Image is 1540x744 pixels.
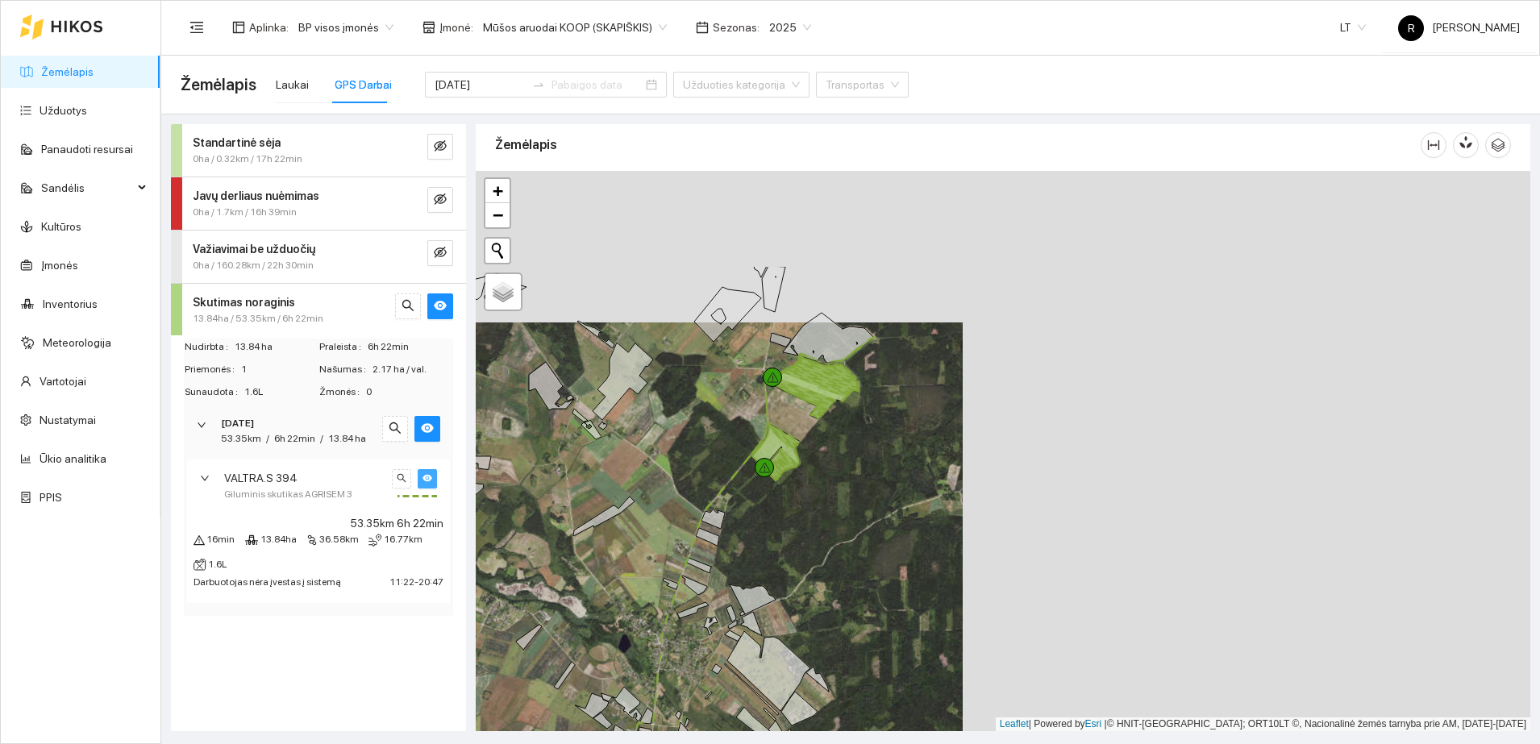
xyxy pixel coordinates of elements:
[43,297,98,310] a: Inventorius
[397,473,406,484] span: search
[1085,718,1102,729] a: Esri
[427,293,453,319] button: eye
[427,134,453,160] button: eye-invisible
[193,189,319,202] strong: Javų derliaus nuėmimas
[298,15,393,39] span: BP visos įmonės
[485,203,510,227] a: Zoom out
[493,205,503,225] span: −
[40,491,62,504] a: PPIS
[193,258,314,273] span: 0ha / 160.28km / 22h 30min
[41,65,94,78] a: Žemėlapis
[193,136,281,149] strong: Standartinė sėja
[320,433,323,444] span: /
[483,15,667,39] span: Mūšos aruodai KOOP (SKAPIŠKIS)
[434,299,447,314] span: eye
[389,576,443,588] span: 11:22 - 20:47
[319,362,373,377] span: Našumas
[221,433,261,444] span: 53.35km
[40,414,96,426] a: Nustatymai
[194,534,205,546] span: warning
[368,339,452,355] span: 6h 22min
[485,179,510,203] a: Zoom in
[328,433,366,444] span: 13.84 ha
[422,473,432,484] span: eye
[40,375,86,388] a: Vartotojai
[274,433,315,444] span: 6h 22min
[306,534,318,546] span: node-index
[373,362,452,377] span: 2.17 ha / val.
[769,15,811,39] span: 2025
[319,384,366,400] span: Žmonės
[194,576,341,588] span: Darbuotojas nėra įvestas į sistemą
[171,231,466,283] div: Važiavimai be užduočių0ha / 160.28km / 22h 30mineye-invisible
[1340,15,1366,39] span: LT
[193,152,302,167] span: 0ha / 0.32km / 17h 22min
[185,384,244,400] span: Sunaudota
[181,11,213,44] button: menu-fold
[193,311,323,326] span: 13.84ha / 53.35km / 6h 22min
[41,220,81,233] a: Kultūros
[171,177,466,230] div: Javų derliaus nuėmimas0ha / 1.7km / 16h 39mineye-invisible
[366,384,452,400] span: 0
[422,21,435,34] span: shop
[260,532,297,547] span: 13.84ha
[532,78,545,91] span: to
[485,274,521,310] a: Layers
[1000,718,1029,729] a: Leaflet
[395,293,421,319] button: search
[485,239,510,263] button: Initiate a new search
[221,418,254,429] strong: [DATE]
[276,76,309,94] div: Laukai
[551,76,643,94] input: Pabaigos data
[185,362,241,377] span: Priemonės
[435,76,526,94] input: Pradžios data
[350,514,443,532] span: 53.35km 6h 22min
[193,296,295,309] strong: Skutimas noraginis
[439,19,473,36] span: Įmonė :
[493,181,503,201] span: +
[384,532,422,547] span: 16.77km
[1421,139,1446,152] span: column-width
[427,240,453,266] button: eye-invisible
[1421,132,1446,158] button: column-width
[696,21,709,34] span: calendar
[187,459,450,512] div: VALTRA.S 394Giluminis skutikas AGRISEM 3searcheye
[414,416,440,442] button: eye
[335,76,392,94] div: GPS Darbai
[421,422,434,437] span: eye
[382,416,408,442] button: search
[232,21,245,34] span: layout
[181,72,256,98] span: Žemėlapis
[41,172,133,204] span: Sandėlis
[427,187,453,213] button: eye-invisible
[241,362,318,377] span: 1
[184,406,453,456] div: [DATE]53.35km/6h 22min/13.84 hasearcheye
[713,19,760,36] span: Sezonas :
[1398,21,1520,34] span: [PERSON_NAME]
[1105,718,1107,729] span: |
[249,19,289,36] span: Aplinka :
[1408,15,1415,41] span: R
[319,339,368,355] span: Praleista
[392,469,411,488] button: search
[244,384,318,400] span: 1.6L
[402,299,414,314] span: search
[206,532,235,547] span: 16min
[171,124,466,177] div: Standartinė sėja0ha / 0.32km / 17h 22mineye-invisible
[434,193,447,208] span: eye-invisible
[40,452,106,465] a: Ūkio analitika
[495,122,1421,168] div: Žemėlapis
[266,433,269,444] span: /
[224,487,352,502] span: Giluminis skutikas AGRISEM 3
[235,339,318,355] span: 13.84 ha
[996,717,1530,731] div: | Powered by © HNIT-[GEOGRAPHIC_DATA]; ORT10LT ©, Nacionalinė žemės tarnyba prie AM, [DATE]-[DATE]
[197,420,206,430] span: right
[40,104,87,117] a: Užduotys
[532,78,545,91] span: swap-right
[418,469,437,488] button: eye
[434,246,447,261] span: eye-invisible
[434,139,447,155] span: eye-invisible
[43,336,111,349] a: Meteorologija
[41,259,78,272] a: Įmonės
[41,143,133,156] a: Panaudoti resursai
